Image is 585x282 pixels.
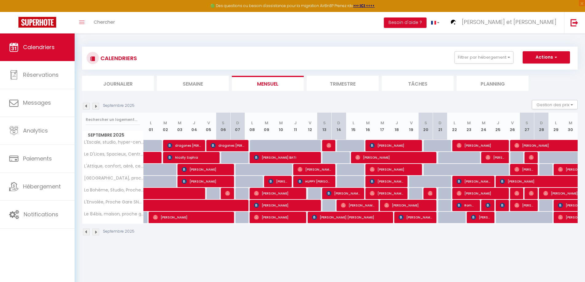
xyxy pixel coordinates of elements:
[298,164,331,175] span: [PERSON_NAME]
[326,187,360,199] span: [PERSON_NAME]
[380,120,384,126] abbr: M
[497,120,499,126] abbr: J
[83,152,145,156] span: Le D'Lices, Spacieux, Centre-ville, Free parking
[366,120,370,126] abbr: M
[254,187,302,199] span: [PERSON_NAME]
[23,43,55,51] span: Calendriers
[83,164,145,168] span: L'Attique, confort, aéré, centre-ville, Netflix
[163,120,167,126] abbr: M
[424,120,427,126] abbr: S
[18,17,56,28] img: Super Booking
[23,71,59,79] span: Réservations
[457,176,490,187] span: [PERSON_NAME]
[274,113,288,140] th: 10
[103,103,135,109] p: Septembre 2025
[201,113,216,140] th: 05
[167,140,201,151] span: dragones [PERSON_NAME]
[486,199,490,211] span: [PERSON_NAME]
[482,120,486,126] abbr: M
[24,211,58,218] span: Notifications
[303,113,317,140] th: 12
[23,127,48,134] span: Analytics
[216,113,230,140] th: 06
[399,211,432,223] span: [PERSON_NAME]
[332,113,346,140] th: 14
[454,51,513,64] button: Filtrer par hébergement
[94,19,115,25] span: Chercher
[254,199,317,211] span: [PERSON_NAME]
[370,176,404,187] span: [PERSON_NAME]
[525,120,528,126] abbr: S
[444,12,564,33] a: ... [PERSON_NAME] et [PERSON_NAME]
[449,17,458,27] img: ...
[207,120,210,126] abbr: V
[433,113,447,140] th: 21
[288,113,303,140] th: 11
[193,120,195,126] abbr: J
[236,120,239,126] abbr: D
[279,120,283,126] abbr: M
[523,51,570,64] button: Actions
[396,120,398,126] abbr: J
[428,187,433,199] span: [PERSON_NAME]
[89,12,119,33] a: Chercher
[158,113,173,140] th: 02
[500,199,505,211] span: [PERSON_NAME]
[83,176,145,180] span: [GEOGRAPHIC_DATA], proche gare, terrasse, parking privé
[375,113,389,140] th: 17
[389,113,404,140] th: 18
[326,140,331,151] span: [PERSON_NAME]
[569,120,572,126] abbr: M
[144,113,158,140] th: 01
[384,17,427,28] button: Besoin d'aide ?
[491,113,505,140] th: 25
[355,152,432,163] span: [PERSON_NAME]
[23,155,52,162] span: Paiements
[83,188,145,192] span: La Bohème, Studio, Proche Gare SNCF, Netflix
[323,120,326,126] abbr: S
[23,183,61,190] span: Hébergement
[571,19,578,26] img: logout
[254,152,317,163] span: [PERSON_NAME] BATI
[462,113,476,140] th: 23
[222,120,224,126] abbr: S
[410,120,413,126] abbr: V
[23,99,51,106] span: Messages
[99,51,137,65] h3: CALENDRIERS
[532,100,578,109] button: Gestion des prix
[232,76,304,91] li: Mensuel
[471,211,490,223] span: [PERSON_NAME]
[457,140,505,151] span: [PERSON_NAME]
[211,140,244,151] span: dragones [PERSON_NAME]
[457,76,528,91] li: Planning
[353,3,375,8] strong: >>> ICI <<<<
[353,120,354,126] abbr: L
[549,113,563,140] th: 29
[563,113,578,140] th: 30
[370,164,418,175] span: [PERSON_NAME]
[86,114,140,125] input: Rechercher un logement...
[82,76,154,91] li: Journalier
[511,120,514,126] abbr: V
[529,152,534,163] span: [PERSON_NAME]
[268,176,288,187] span: [PERSON_NAME]
[245,113,259,140] th: 08
[346,113,361,140] th: 15
[150,120,152,126] abbr: L
[370,140,418,151] span: [PERSON_NAME]
[529,187,534,199] span: [PERSON_NAME]
[294,120,297,126] abbr: J
[225,187,230,199] span: Tataba Bayo
[254,211,302,223] span: [PERSON_NAME]
[259,113,274,140] th: 09
[476,113,491,140] th: 24
[337,120,340,126] abbr: D
[251,120,253,126] abbr: L
[178,120,181,126] abbr: M
[173,113,187,140] th: 03
[370,187,404,199] span: [PERSON_NAME]
[309,120,311,126] abbr: V
[82,131,143,140] span: Septembre 2025
[555,120,557,126] abbr: L
[462,18,556,26] span: [PERSON_NAME] et [PERSON_NAME]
